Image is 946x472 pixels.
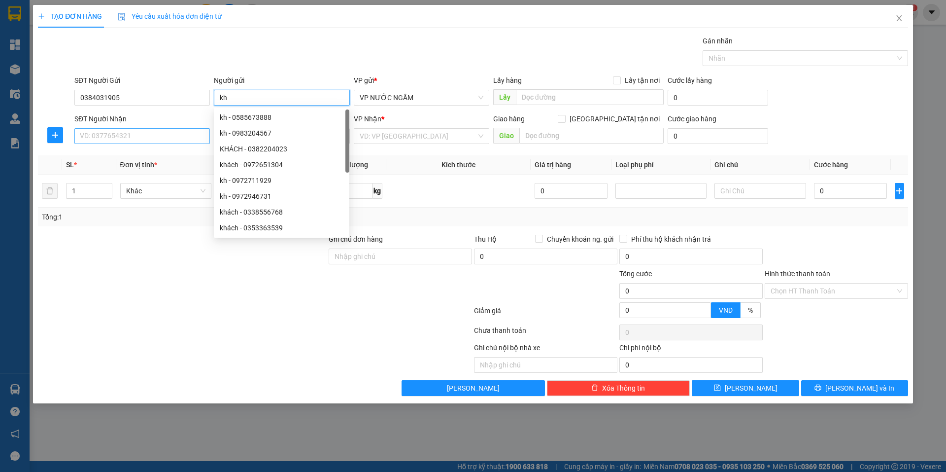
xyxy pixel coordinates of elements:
div: Người gửi [214,75,349,86]
div: SĐT Người Gửi [74,75,210,86]
span: [PERSON_NAME] [725,383,777,394]
span: Yêu cầu xuất hóa đơn điện tử [118,12,222,20]
div: khách - 0353363539 [214,220,349,236]
span: Định lượng [333,161,368,169]
div: kh - 0983204567 [214,125,349,141]
input: Dọc đường [519,128,664,144]
input: 0 [535,183,608,199]
div: kh - 0585673888 [214,109,349,125]
label: Hình thức thanh toán [765,270,830,278]
span: plus [895,187,904,195]
input: Dọc đường [516,89,664,105]
span: Giao [493,128,519,144]
th: Loại phụ phí [611,155,710,175]
div: khách - 0972651304 [220,159,343,170]
div: kh - 0972711929 [220,175,343,186]
span: Phí thu hộ khách nhận trả [627,234,715,245]
span: Lấy hàng [493,76,522,84]
label: Cước lấy hàng [668,76,712,84]
img: icon [118,13,126,21]
label: Ghi chú đơn hàng [329,235,383,243]
input: Cước giao hàng [668,128,768,144]
span: [GEOGRAPHIC_DATA] tận nơi [566,113,664,124]
label: Gán nhãn [703,37,733,45]
div: Giảm giá [473,305,618,323]
div: kh - 0972946731 [220,191,343,202]
button: plus [47,127,63,143]
button: deleteXóa Thông tin [547,380,690,396]
button: save[PERSON_NAME] [692,380,799,396]
button: plus [895,183,904,199]
input: Nhập ghi chú [474,357,617,373]
label: Cước giao hàng [668,115,716,123]
span: % [748,306,753,314]
span: Đơn vị tính [120,161,157,169]
div: kh - 0585673888 [220,112,343,123]
span: Xóa Thông tin [602,383,645,394]
span: Thu Hộ [474,235,497,243]
span: Chuyển khoản ng. gửi [543,234,617,245]
span: Cước hàng [814,161,848,169]
div: KHÁCH - 0382204023 [214,141,349,157]
span: Giao hàng [493,115,525,123]
div: khách - 0338556768 [214,204,349,220]
div: khách - 0338556768 [220,207,343,218]
img: logo [5,53,20,102]
span: [GEOGRAPHIC_DATA], [GEOGRAPHIC_DATA] ↔ [GEOGRAPHIC_DATA] [23,42,96,75]
span: kg [372,183,382,199]
div: kh - 0983204567 [220,128,343,139]
span: [PERSON_NAME] và In [825,383,894,394]
div: khách - 0972651304 [214,157,349,173]
div: Chưa thanh toán [473,325,618,342]
span: VND [719,306,733,314]
span: VP Nhận [354,115,381,123]
button: delete [42,183,58,199]
span: Lấy tận nơi [621,75,664,86]
strong: CHUYỂN PHÁT NHANH AN PHÚ QUÝ [24,8,95,40]
span: SL [66,161,74,169]
span: Tổng cước [619,270,652,278]
span: Giá trị hàng [535,161,571,169]
span: delete [591,384,598,392]
button: [PERSON_NAME] [402,380,545,396]
div: Tổng: 1 [42,212,365,222]
span: Lấy [493,89,516,105]
input: Cước lấy hàng [668,90,768,106]
div: SĐT Người Nhận [74,113,210,124]
span: plus [48,131,63,139]
input: Ghi Chú [714,183,806,199]
div: Chi phí nội bộ [619,342,763,357]
button: Close [885,5,913,33]
div: khách - 0353363539 [220,222,343,233]
span: close [895,14,903,22]
span: plus [38,13,45,20]
span: TẠO ĐƠN HÀNG [38,12,102,20]
th: Ghi chú [710,155,810,175]
div: KHÁCH - 0382204023 [220,144,343,154]
div: kh - 0972946731 [214,188,349,204]
div: kh - 0972711929 [214,173,349,188]
button: printer[PERSON_NAME] và In [801,380,908,396]
span: Kích thước [441,161,475,169]
input: Ghi chú đơn hàng [329,249,472,264]
span: printer [814,384,821,392]
span: Khác [126,183,205,198]
div: VP gửi [354,75,489,86]
div: Ghi chú nội bộ nhà xe [474,342,617,357]
span: VP NƯỚC NGẦM [360,90,483,105]
span: [PERSON_NAME] [447,383,500,394]
span: save [714,384,721,392]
